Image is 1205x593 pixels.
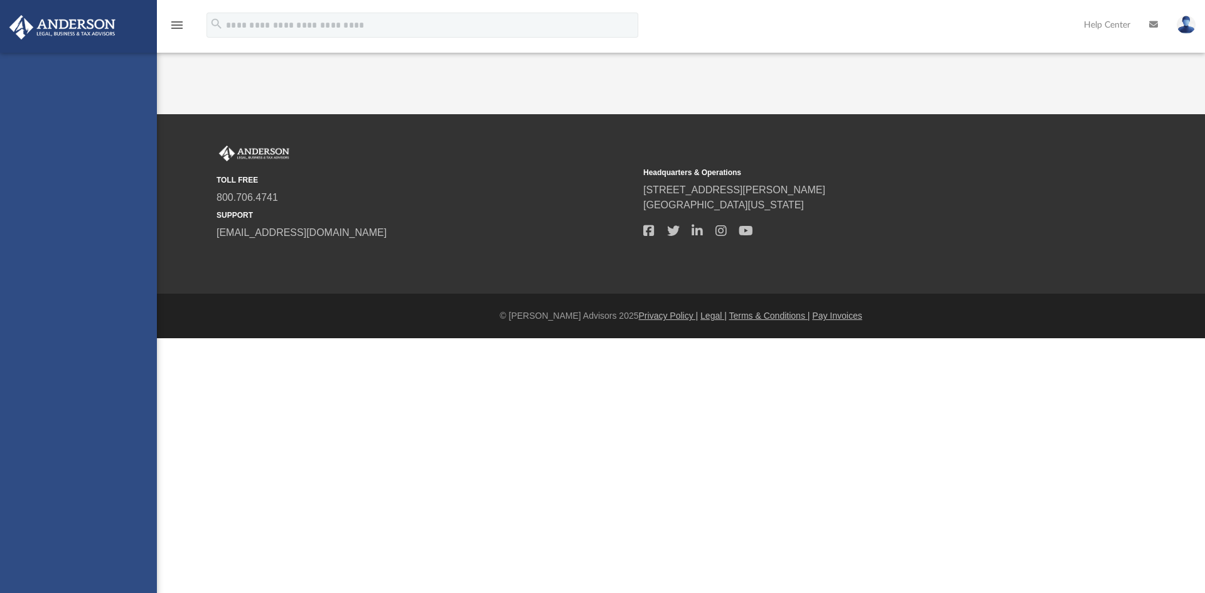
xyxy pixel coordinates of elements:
img: Anderson Advisors Platinum Portal [217,146,292,162]
i: search [210,17,223,31]
small: SUPPORT [217,210,635,221]
small: Headquarters & Operations [643,167,1061,178]
a: 800.706.4741 [217,192,278,203]
div: © [PERSON_NAME] Advisors 2025 [157,309,1205,323]
a: menu [169,24,185,33]
a: [GEOGRAPHIC_DATA][US_STATE] [643,200,804,210]
small: TOLL FREE [217,174,635,186]
a: Pay Invoices [812,311,862,321]
a: [STREET_ADDRESS][PERSON_NAME] [643,184,825,195]
a: [EMAIL_ADDRESS][DOMAIN_NAME] [217,227,387,238]
a: Terms & Conditions | [729,311,810,321]
i: menu [169,18,185,33]
img: Anderson Advisors Platinum Portal [6,15,119,40]
a: Legal | [700,311,727,321]
img: User Pic [1177,16,1196,34]
a: Privacy Policy | [639,311,699,321]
